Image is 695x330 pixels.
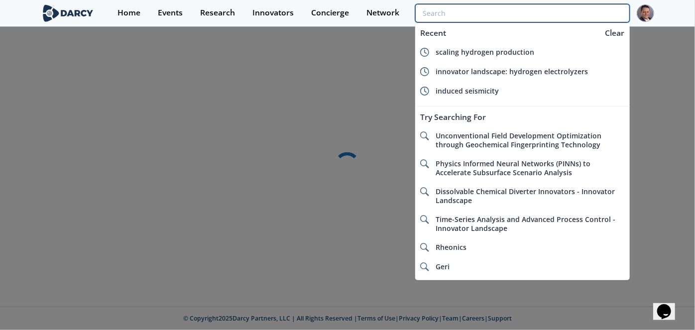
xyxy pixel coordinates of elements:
span: Physics Informed Neural Networks (PINNs) to Accelerate Subsurface Scenario Analysis [436,159,590,177]
img: Profile [637,4,654,22]
span: Unconventional Field Development Optimization through Geochemical Fingerprinting Technology [436,131,601,149]
div: Concierge [311,9,349,17]
img: icon [420,187,429,196]
span: Time-Series Analysis and Advanced Process Control - Innovator Landscape [436,215,615,233]
div: Try Searching For [415,108,630,126]
input: Advanced Search [415,4,630,22]
div: Network [366,9,399,17]
img: icon [420,243,429,252]
span: induced seismicity [436,86,499,96]
img: icon [420,262,429,271]
img: icon [420,159,429,168]
iframe: chat widget [653,290,685,320]
img: logo-wide.svg [41,4,95,22]
span: Rheonics [436,242,466,252]
span: Geri [436,262,450,271]
span: Dissolvable Chemical Diverter Innovators - Innovator Landscape [436,187,615,205]
img: icon [420,67,429,76]
img: icon [420,215,429,224]
div: Research [200,9,235,17]
div: Events [158,9,183,17]
div: Clear [602,27,628,39]
span: innovator landscape: hydrogen electrolyzers [436,67,588,76]
img: icon [420,87,429,96]
div: Home [117,9,140,17]
div: Innovators [252,9,294,17]
span: scaling hydrogen production [436,47,534,57]
img: icon [420,131,429,140]
img: icon [420,48,429,57]
div: Recent [415,24,600,42]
